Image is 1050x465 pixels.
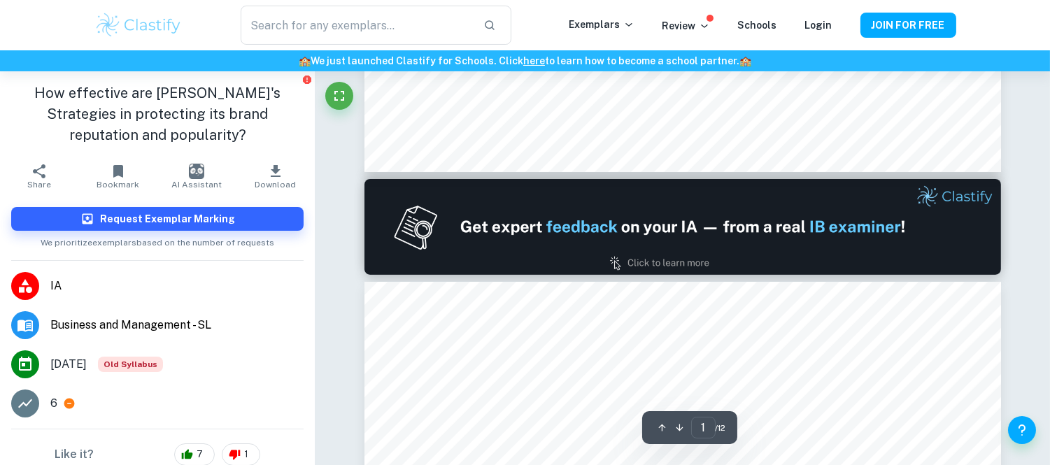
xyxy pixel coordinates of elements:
span: / 12 [716,422,726,434]
h1: How effective are [PERSON_NAME]'s Strategies in protecting its brand reputation and popularity? [11,83,304,145]
a: Login [805,20,832,31]
button: Download [236,157,315,196]
img: Clastify logo [94,11,183,39]
h6: Request Exemplar Marking [100,211,235,227]
span: IA [50,278,304,294]
span: 1 [236,448,256,462]
button: Fullscreen [325,82,353,110]
button: Help and Feedback [1008,416,1036,444]
img: AI Assistant [189,164,204,179]
h6: Like it? [55,446,94,463]
span: AI Assistant [171,180,222,189]
span: Business and Management - SL [50,317,304,334]
span: 🏫 [739,55,751,66]
span: We prioritize exemplars based on the number of requests [41,231,274,249]
h6: We just launched Clastify for Schools. Click to learn how to become a school partner. [3,53,1047,69]
img: Ad [364,179,1001,275]
input: Search for any exemplars... [241,6,471,45]
span: Share [27,180,51,189]
span: 7 [189,448,211,462]
span: Download [255,180,297,189]
p: 6 [50,395,57,412]
a: here [523,55,545,66]
button: JOIN FOR FREE [860,13,956,38]
button: Bookmark [79,157,158,196]
a: Schools [738,20,777,31]
span: Old Syllabus [98,357,163,372]
button: AI Assistant [157,157,236,196]
p: Exemplars [569,17,634,32]
button: Request Exemplar Marking [11,207,304,231]
span: Bookmark [97,180,139,189]
button: Report issue [301,74,312,85]
span: [DATE] [50,356,87,373]
div: Starting from the May 2024 session, the Business IA requirements have changed. It's OK to refer t... [98,357,163,372]
span: 🏫 [299,55,311,66]
p: Review [662,18,710,34]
